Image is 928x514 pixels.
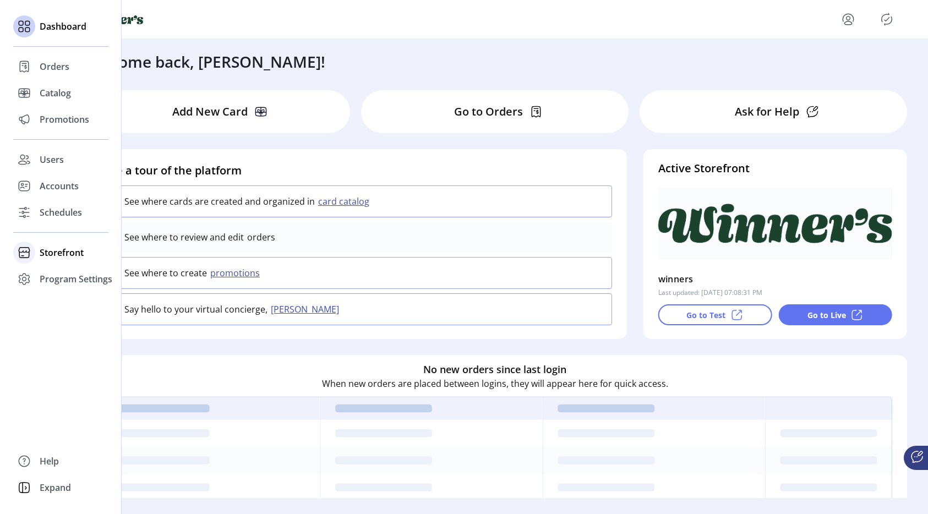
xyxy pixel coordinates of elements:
button: promotions [207,266,266,280]
h4: Take a tour of the platform [97,162,612,179]
span: Storefront [40,246,84,259]
span: Orders [40,60,69,73]
span: Accounts [40,179,79,193]
span: Catalog [40,86,71,100]
p: See where cards are created and organized in [124,195,315,208]
p: winners [658,270,694,288]
p: Go to Test [686,309,725,321]
p: Go to Live [807,309,846,321]
span: Help [40,455,59,468]
p: Say hello to your virtual concierge, [124,303,268,316]
h4: Active Storefront [658,160,892,177]
p: See where to create [124,266,207,280]
span: Program Settings [40,272,112,286]
p: Add New Card [172,103,248,120]
p: Go to Orders [454,103,523,120]
p: orders [244,231,275,244]
p: When new orders are placed between logins, they will appear here for quick access. [322,377,668,390]
p: Last updated: [DATE] 07:08:31 PM [658,288,762,298]
h3: Welcome back, [PERSON_NAME]! [83,50,325,73]
span: Promotions [40,113,89,126]
span: Schedules [40,206,82,219]
h6: No new orders since last login [423,362,566,377]
p: Ask for Help [735,103,799,120]
button: menu [839,10,857,28]
button: Publisher Panel [878,10,896,28]
p: See where to review and edit [124,231,244,244]
button: card catalog [315,195,376,208]
span: Dashboard [40,20,86,33]
button: [PERSON_NAME] [268,303,346,316]
span: Users [40,153,64,166]
span: Expand [40,481,71,494]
